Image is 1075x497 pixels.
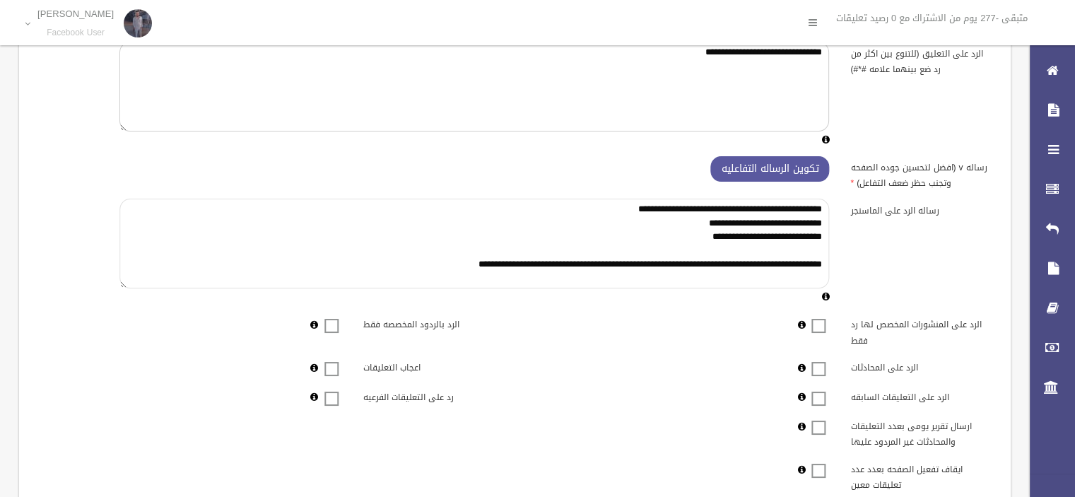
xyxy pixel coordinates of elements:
label: الرد على التعليقات السابقه [840,385,1002,405]
label: الرد على المحادثات [840,356,1002,376]
label: الرد على المنشورات المخصص لها رد فقط [840,313,1002,349]
label: رساله الرد على الماسنجر [840,199,1002,218]
label: الرد بالردود المخصصه فقط [353,313,515,333]
label: اعجاب التعليقات [353,356,515,376]
p: [PERSON_NAME] [37,8,114,19]
label: رساله v (افضل لتحسين جوده الصفحه وتجنب حظر ضعف التفاعل) [840,156,1002,192]
label: ارسال تقرير يومى بعدد التعليقات والمحادثات غير المردود عليها [840,415,1002,450]
label: ايقاف تفعيل الصفحه بعدد عدد تعليقات معين [840,458,1002,493]
label: رد على التعليقات الفرعيه [353,385,515,405]
button: تكوين الرساله التفاعليه [710,156,829,182]
small: Facebook User [37,28,114,38]
label: الرد على التعليق (للتنوع بين اكثر من رد ضع بينهما علامه #*#) [840,42,1002,77]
